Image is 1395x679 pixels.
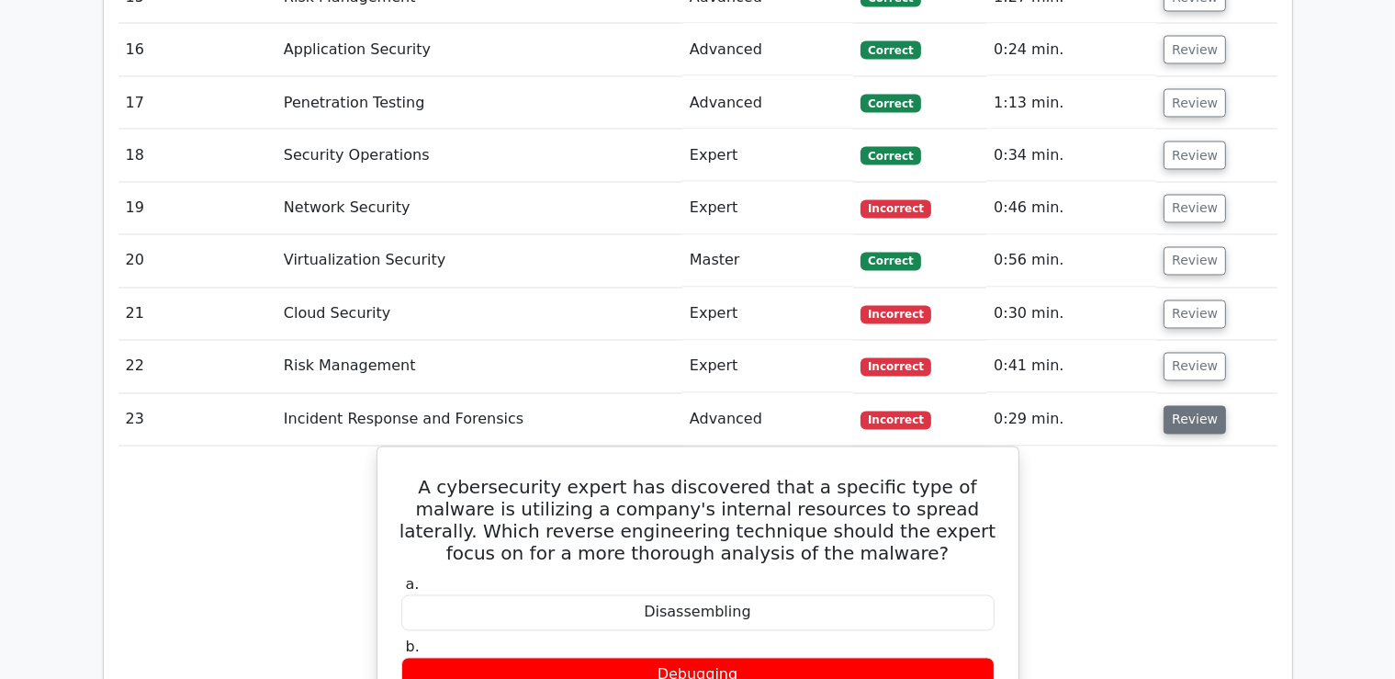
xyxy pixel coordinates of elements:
[276,394,682,447] td: Incident Response and Forensics
[118,24,276,76] td: 16
[682,341,853,393] td: Expert
[682,77,853,130] td: Advanced
[276,130,682,182] td: Security Operations
[1164,141,1226,170] button: Review
[682,183,853,235] td: Expert
[276,235,682,288] td: Virtualization Security
[861,95,920,113] span: Correct
[118,235,276,288] td: 20
[406,576,420,594] span: a.
[986,341,1156,393] td: 0:41 min.
[1164,353,1226,381] button: Review
[861,147,920,165] span: Correct
[276,289,682,341] td: Cloud Security
[406,639,420,656] span: b.
[861,253,920,271] span: Correct
[986,289,1156,341] td: 0:30 min.
[986,394,1156,447] td: 0:29 min.
[861,358,931,377] span: Incorrect
[1164,195,1226,223] button: Review
[118,77,276,130] td: 17
[1164,89,1226,118] button: Review
[401,595,995,631] div: Disassembling
[1164,247,1226,276] button: Review
[682,394,853,447] td: Advanced
[861,306,931,324] span: Incorrect
[682,289,853,341] td: Expert
[861,412,931,430] span: Incorrect
[682,24,853,76] td: Advanced
[118,341,276,393] td: 22
[399,477,996,565] h5: A cybersecurity expert has discovered that a specific type of malware is utilizing a company's in...
[682,235,853,288] td: Master
[986,130,1156,182] td: 0:34 min.
[118,394,276,447] td: 23
[118,289,276,341] td: 21
[986,24,1156,76] td: 0:24 min.
[986,183,1156,235] td: 0:46 min.
[986,235,1156,288] td: 0:56 min.
[682,130,853,182] td: Expert
[1164,300,1226,329] button: Review
[118,130,276,182] td: 18
[1164,36,1226,64] button: Review
[861,41,920,60] span: Correct
[276,77,682,130] td: Penetration Testing
[118,183,276,235] td: 19
[1164,406,1226,435] button: Review
[986,77,1156,130] td: 1:13 min.
[276,341,682,393] td: Risk Management
[276,24,682,76] td: Application Security
[861,200,931,219] span: Incorrect
[276,183,682,235] td: Network Security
